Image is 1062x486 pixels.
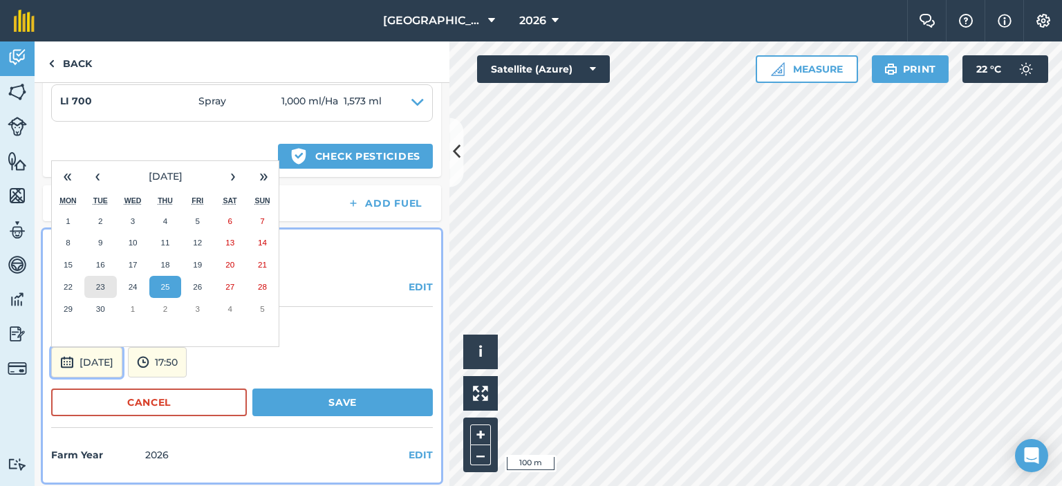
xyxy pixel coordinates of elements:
[193,282,202,291] abbr: September 26, 2025
[145,447,169,462] div: 2026
[998,12,1012,29] img: svg+xml;base64,PHN2ZyB4bWxucz0iaHR0cDovL3d3dy53My5vcmcvMjAwMC9zdmciIHdpZHRoPSIxNyIgaGVpZ2h0PSIxNy...
[519,12,546,29] span: 2026
[149,210,182,232] button: September 4, 2025
[52,298,84,320] button: September 29, 2025
[478,343,483,360] span: i
[246,254,279,276] button: September 21, 2025
[246,298,279,320] button: October 5, 2025
[470,445,491,465] button: –
[129,238,138,247] abbr: September 10, 2025
[8,220,27,241] img: svg+xml;base64,PD94bWwgdmVyc2lvbj0iMS4wIiBlbmNvZGluZz0idXRmLTgiPz4KPCEtLSBHZW5lcmF0b3I6IEFkb2JlIE...
[8,117,27,136] img: svg+xml;base64,PD94bWwgdmVyc2lvbj0iMS4wIiBlbmNvZGluZz0idXRmLTgiPz4KPCEtLSBHZW5lcmF0b3I6IEFkb2JlIE...
[872,55,949,83] button: Print
[131,304,135,313] abbr: October 1, 2025
[60,93,424,113] summary: LI 700Spray1,000 ml/Ha1,573 ml
[225,238,234,247] abbr: September 13, 2025
[60,93,198,109] h4: LI 700
[84,210,117,232] button: September 2, 2025
[1015,439,1048,472] div: Open Intercom Messenger
[84,276,117,298] button: September 23, 2025
[82,161,113,191] button: ‹
[160,282,169,291] abbr: September 25, 2025
[84,254,117,276] button: September 16, 2025
[246,232,279,254] button: September 14, 2025
[98,238,102,247] abbr: September 9, 2025
[64,260,73,269] abbr: September 15, 2025
[64,304,73,313] abbr: September 29, 2025
[976,55,1001,83] span: 22 ° C
[52,210,84,232] button: September 1, 2025
[181,254,214,276] button: September 19, 2025
[59,196,77,205] abbr: Monday
[260,216,264,225] abbr: September 7, 2025
[8,359,27,378] img: svg+xml;base64,PD94bWwgdmVyc2lvbj0iMS4wIiBlbmNvZGluZz0idXRmLTgiPz4KPCEtLSBHZW5lcmF0b3I6IEFkb2JlIE...
[8,82,27,102] img: svg+xml;base64,PHN2ZyB4bWxucz0iaHR0cDovL3d3dy53My5vcmcvMjAwMC9zdmciIHdpZHRoPSI1NiIgaGVpZ2h0PSI2MC...
[181,298,214,320] button: October 3, 2025
[214,210,246,232] button: September 6, 2025
[919,14,935,28] img: Two speech bubbles overlapping with the left bubble in the forefront
[158,196,173,205] abbr: Thursday
[248,161,279,191] button: »
[383,12,483,29] span: [GEOGRAPHIC_DATA]
[8,458,27,471] img: svg+xml;base64,PD94bWwgdmVyc2lvbj0iMS4wIiBlbmNvZGluZz0idXRmLTgiPz4KPCEtLSBHZW5lcmF0b3I6IEFkb2JlIE...
[35,41,106,82] a: Back
[254,196,270,205] abbr: Sunday
[8,47,27,68] img: svg+xml;base64,PD94bWwgdmVyc2lvbj0iMS4wIiBlbmNvZGluZz0idXRmLTgiPz4KPCEtLSBHZW5lcmF0b3I6IEFkb2JlIE...
[84,298,117,320] button: September 30, 2025
[98,216,102,225] abbr: September 2, 2025
[8,289,27,310] img: svg+xml;base64,PD94bWwgdmVyc2lvbj0iMS4wIiBlbmNvZGluZz0idXRmLTgiPz4KPCEtLSBHZW5lcmF0b3I6IEFkb2JlIE...
[225,282,234,291] abbr: September 27, 2025
[196,216,200,225] abbr: September 5, 2025
[225,260,234,269] abbr: September 20, 2025
[409,447,433,462] button: EDIT
[149,232,182,254] button: September 11, 2025
[227,304,232,313] abbr: October 4, 2025
[181,276,214,298] button: September 26, 2025
[137,354,149,371] img: svg+xml;base64,PD94bWwgdmVyc2lvbj0iMS4wIiBlbmNvZGluZz0idXRmLTgiPz4KPCEtLSBHZW5lcmF0b3I6IEFkb2JlIE...
[149,170,183,183] span: [DATE]
[756,55,858,83] button: Measure
[260,304,264,313] abbr: October 5, 2025
[258,282,267,291] abbr: September 28, 2025
[258,260,267,269] abbr: September 21, 2025
[117,210,149,232] button: September 3, 2025
[214,232,246,254] button: September 13, 2025
[1035,14,1052,28] img: A cog icon
[51,389,247,416] button: Cancel
[193,260,202,269] abbr: September 19, 2025
[149,276,182,298] button: September 25, 2025
[181,210,214,232] button: September 5, 2025
[163,216,167,225] abbr: September 4, 2025
[884,61,897,77] img: svg+xml;base64,PHN2ZyB4bWxucz0iaHR0cDovL3d3dy53My5vcmcvMjAwMC9zdmciIHdpZHRoPSIxOSIgaGVpZ2h0PSIyNC...
[198,93,281,113] span: Spray
[66,238,70,247] abbr: September 8, 2025
[477,55,610,83] button: Satellite (Azure)
[8,151,27,171] img: svg+xml;base64,PHN2ZyB4bWxucz0iaHR0cDovL3d3dy53My5vcmcvMjAwMC9zdmciIHdpZHRoPSI1NiIgaGVpZ2h0PSI2MC...
[344,93,382,113] span: 1,573 ml
[258,238,267,247] abbr: September 14, 2025
[113,161,218,191] button: [DATE]
[93,196,108,205] abbr: Tuesday
[96,282,105,291] abbr: September 23, 2025
[160,260,169,269] abbr: September 18, 2025
[8,254,27,275] img: svg+xml;base64,PD94bWwgdmVyc2lvbj0iMS4wIiBlbmNvZGluZz0idXRmLTgiPz4KPCEtLSBHZW5lcmF0b3I6IEFkb2JlIE...
[117,276,149,298] button: September 24, 2025
[64,282,73,291] abbr: September 22, 2025
[84,232,117,254] button: September 9, 2025
[409,279,433,295] button: EDIT
[117,298,149,320] button: October 1, 2025
[52,276,84,298] button: September 22, 2025
[246,276,279,298] button: September 28, 2025
[214,276,246,298] button: September 27, 2025
[8,324,27,344] img: svg+xml;base64,PD94bWwgdmVyc2lvbj0iMS4wIiBlbmNvZGluZz0idXRmLTgiPz4KPCEtLSBHZW5lcmF0b3I6IEFkb2JlIE...
[463,335,498,369] button: i
[149,254,182,276] button: September 18, 2025
[223,196,237,205] abbr: Saturday
[51,447,140,462] h4: Farm Year
[181,232,214,254] button: September 12, 2025
[14,10,35,32] img: fieldmargin Logo
[1012,55,1040,83] img: svg+xml;base64,PD94bWwgdmVyc2lvbj0iMS4wIiBlbmNvZGluZz0idXRmLTgiPz4KPCEtLSBHZW5lcmF0b3I6IEFkb2JlIE...
[124,196,142,205] abbr: Wednesday
[52,232,84,254] button: September 8, 2025
[281,93,344,113] span: 1,000 ml / Ha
